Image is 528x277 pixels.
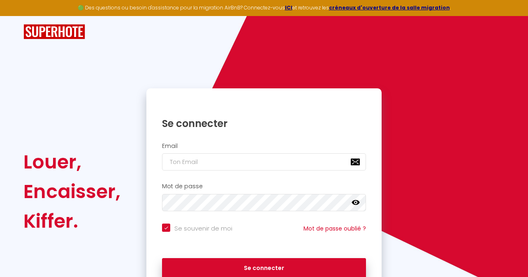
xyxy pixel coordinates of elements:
[162,117,366,130] h1: Se connecter
[162,153,366,171] input: Ton Email
[329,4,450,11] a: créneaux d'ouverture de la salle migration
[23,177,120,206] div: Encaisser,
[303,224,366,233] a: Mot de passe oublié ?
[285,4,292,11] a: ICI
[162,143,366,150] h2: Email
[23,206,120,236] div: Kiffer.
[23,147,120,177] div: Louer,
[23,24,85,39] img: SuperHote logo
[162,183,366,190] h2: Mot de passe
